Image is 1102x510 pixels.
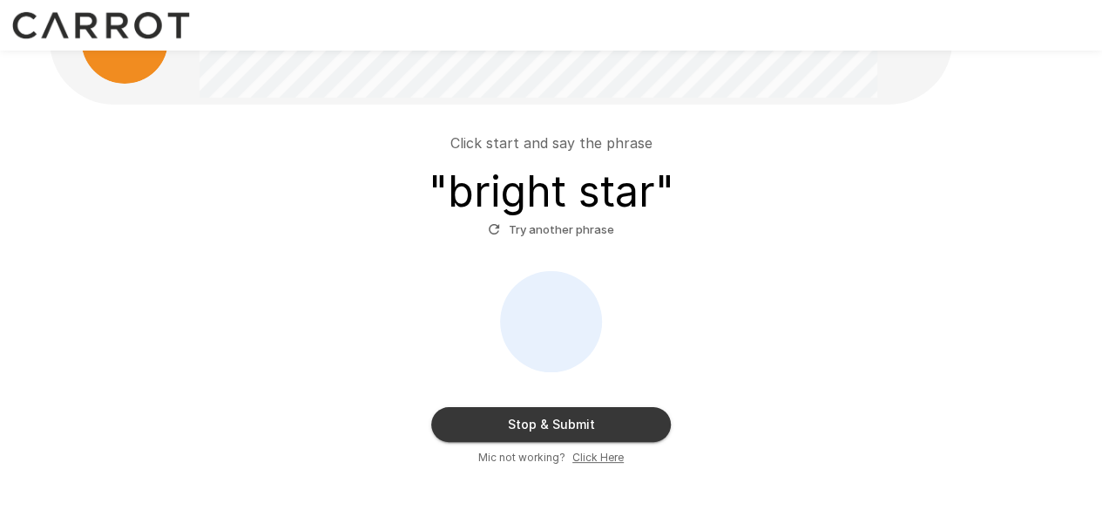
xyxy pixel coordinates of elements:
[450,133,652,153] p: Click start and say the phrase
[572,451,624,464] u: Click Here
[429,167,674,216] h3: " bright star "
[478,449,565,466] span: Mic not working?
[431,407,671,442] button: Stop & Submit
[483,216,619,243] button: Try another phrase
